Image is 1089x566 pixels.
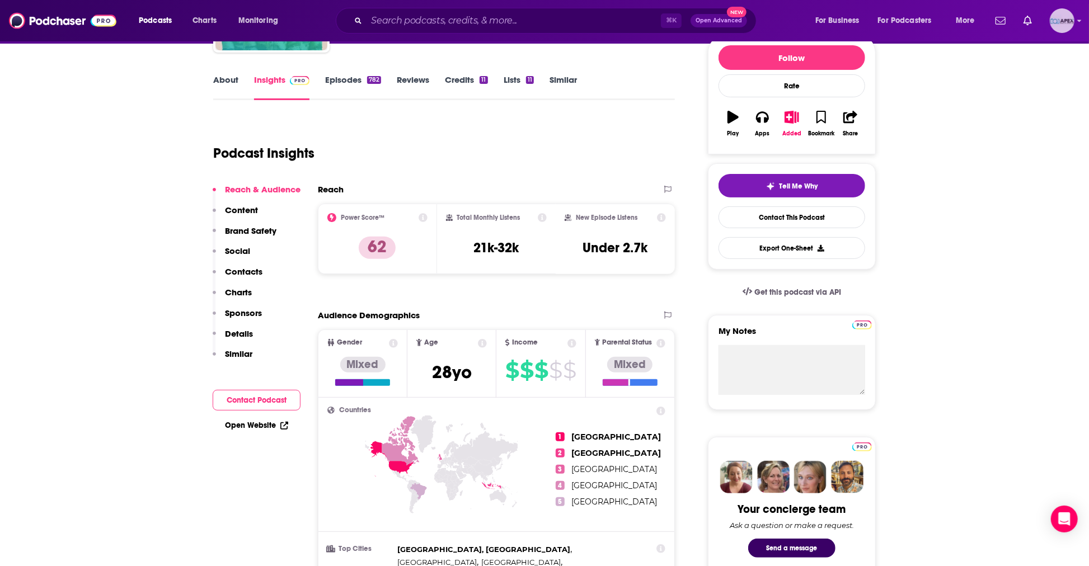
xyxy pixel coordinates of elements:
div: Added [782,130,801,137]
h2: Audience Demographics [318,310,420,320]
button: Contacts [213,266,262,287]
span: 4 [556,481,565,490]
span: Parental Status [602,339,652,346]
a: Show notifications dropdown [991,11,1010,30]
span: $ [505,361,519,379]
span: Get this podcast via API [754,287,841,297]
button: Follow [719,45,865,70]
img: tell me why sparkle [766,182,775,191]
img: Jules Profile [794,461,827,493]
span: Logged in as Apex [1050,8,1074,33]
button: open menu [808,12,874,30]
p: Social [225,246,250,256]
span: For Business [815,13,860,29]
button: Details [213,328,253,349]
button: open menu [871,12,948,30]
span: $ [549,361,562,379]
p: Charts [225,287,252,298]
div: Mixed [607,357,653,372]
button: Show profile menu [1050,8,1074,33]
span: Charts [193,13,217,29]
button: Reach & Audience [213,184,301,205]
img: Podchaser - Follow, Share and Rate Podcasts [9,10,116,31]
h1: Podcast Insights [213,145,315,162]
a: Episodes782 [325,74,381,100]
h2: New Episode Listens [576,214,637,221]
button: Sponsors [213,308,262,328]
span: 5 [556,497,565,506]
button: Social [213,246,250,266]
a: Open Website [225,421,288,430]
a: Get this podcast via API [734,279,850,306]
div: 11 [480,76,487,84]
span: [GEOGRAPHIC_DATA] [571,497,657,507]
a: Pro website [852,319,872,329]
button: Export One-Sheet [719,237,865,259]
button: Brand Safety [213,225,276,246]
p: Content [225,205,258,215]
button: Content [213,205,258,225]
img: User Profile [1050,8,1074,33]
a: Lists11 [504,74,534,100]
a: Charts [185,12,223,30]
a: Show notifications dropdown [1019,11,1036,30]
p: Sponsors [225,308,262,318]
h3: 21k-32k [473,239,519,256]
div: Share [843,130,858,137]
div: Search podcasts, credits, & more... [346,8,767,34]
button: Share [836,103,865,144]
button: Bookmark [806,103,835,144]
img: Sydney Profile [720,461,753,493]
h3: Under 2.7k [583,239,648,256]
div: Open Intercom Messenger [1051,506,1078,532]
span: 28 yo [432,361,472,383]
p: Similar [225,348,252,359]
button: Charts [213,287,252,308]
span: 1 [556,432,565,441]
p: Reach & Audience [225,184,301,195]
div: Mixed [340,357,386,372]
a: Similar [550,74,577,100]
span: Income [512,339,538,346]
span: Tell Me Why [780,182,818,191]
img: Jon Profile [831,461,863,493]
button: Contact Podcast [213,390,301,411]
h2: Reach [318,184,344,195]
img: Podchaser Pro [290,76,309,85]
p: 62 [359,237,396,259]
a: About [213,74,238,100]
span: [GEOGRAPHIC_DATA] [571,432,661,442]
a: InsightsPodchaser Pro [254,74,309,100]
span: Gender [337,339,362,346]
span: Open Advanced [696,18,742,23]
button: Similar [213,348,252,369]
button: Open AdvancedNew [691,14,747,27]
div: 782 [367,76,381,84]
span: For Podcasters [878,13,932,29]
span: ⌘ K [661,13,682,28]
p: Contacts [225,266,262,277]
span: New [727,7,747,17]
span: $ [563,361,576,379]
span: 2 [556,449,565,457]
span: Age [424,339,438,346]
button: Send a message [748,539,835,558]
div: Your concierge team [738,502,846,516]
h3: Top Cities [327,545,393,553]
button: open menu [231,12,293,30]
span: $ [534,361,548,379]
button: open menu [948,12,989,30]
p: Brand Safety [225,225,276,236]
a: Reviews [397,74,429,100]
span: Countries [339,407,371,414]
a: Credits11 [445,74,487,100]
span: More [956,13,975,29]
img: Podchaser Pro [852,442,872,451]
span: Podcasts [139,13,172,29]
a: Pro website [852,441,872,451]
h2: Total Monthly Listens [457,214,520,221]
span: [GEOGRAPHIC_DATA] [571,464,657,474]
h2: Power Score™ [341,214,384,221]
div: 11 [526,76,534,84]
